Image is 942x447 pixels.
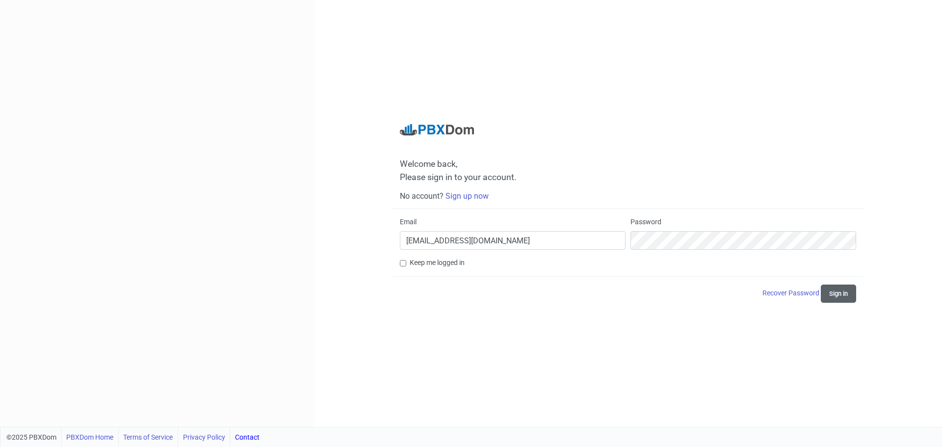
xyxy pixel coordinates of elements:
[235,427,260,447] a: Contact
[400,191,856,201] h6: No account?
[6,427,260,447] div: ©2025 PBXDom
[445,191,489,201] a: Sign up now
[630,217,661,227] label: Password
[821,285,856,303] button: Sign in
[400,159,856,169] span: Welcome back,
[400,172,517,182] span: Please sign in to your account.
[400,231,626,250] input: Email here...
[400,217,417,227] label: Email
[123,427,173,447] a: Terms of Service
[183,427,225,447] a: Privacy Policy
[410,258,465,268] label: Keep me logged in
[66,427,113,447] a: PBXDom Home
[762,289,821,297] a: Recover Password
